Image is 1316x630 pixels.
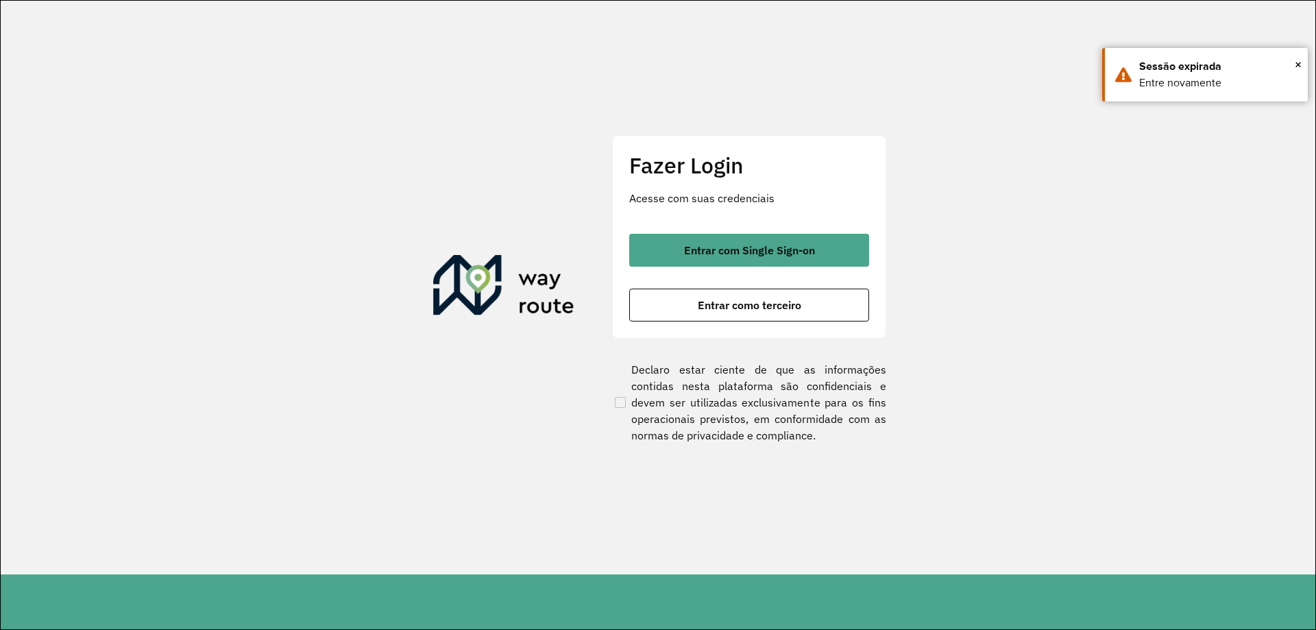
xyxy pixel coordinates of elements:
h2: Fazer Login [629,152,869,178]
button: button [629,234,869,267]
span: Entrar como terceiro [698,300,801,311]
div: Entre novamente [1139,75,1297,91]
span: × [1295,54,1302,75]
button: button [629,289,869,322]
div: Sessão expirada [1139,58,1297,75]
img: Roteirizador AmbevTech [433,255,574,321]
span: Entrar com Single Sign-on [684,245,815,256]
p: Acesse com suas credenciais [629,190,869,206]
label: Declaro estar ciente de que as informações contidas nesta plataforma são confidenciais e devem se... [612,361,886,444]
button: Close [1295,54,1302,75]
